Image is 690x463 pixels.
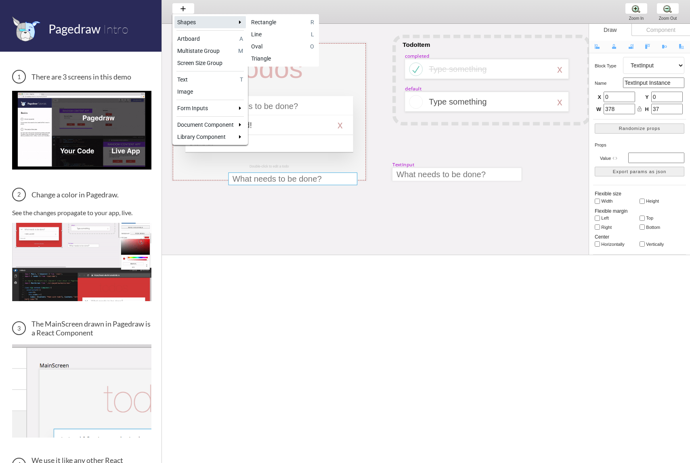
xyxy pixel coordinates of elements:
[251,30,308,38] div: Line
[177,35,237,43] div: Artboard
[251,42,307,50] div: Oval
[310,42,314,50] span: O
[240,75,243,84] span: T
[311,30,314,38] span: L
[177,59,243,67] div: Screen Size Group
[238,47,243,55] span: M
[239,35,243,43] span: A
[251,54,314,63] div: Triangle
[177,121,234,129] div: Document Component
[177,18,234,26] div: Shapes
[177,104,234,112] div: Form Inputs
[177,133,234,141] div: Library Component
[251,18,308,26] div: Rectangle
[177,75,237,84] div: Text
[177,88,243,96] div: Image
[310,18,314,26] span: R
[177,47,235,55] div: Multistate Group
